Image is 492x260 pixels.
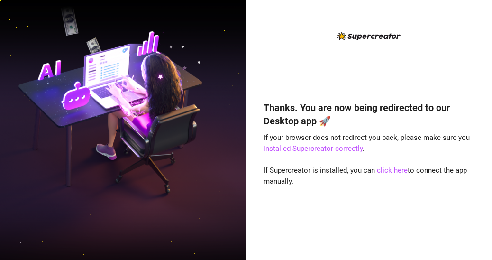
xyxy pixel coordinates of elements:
[377,166,408,175] a: click here
[337,32,401,40] img: logo-BBDzfeDw.svg
[264,166,467,186] span: If Supercreator is installed, you can to connect the app manually.
[264,144,363,153] a: installed Supercreator correctly
[264,133,470,153] span: If your browser does not redirect you back, please make sure you .
[264,101,475,128] h4: Thanks. You are now being redirected to our Desktop app 🚀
